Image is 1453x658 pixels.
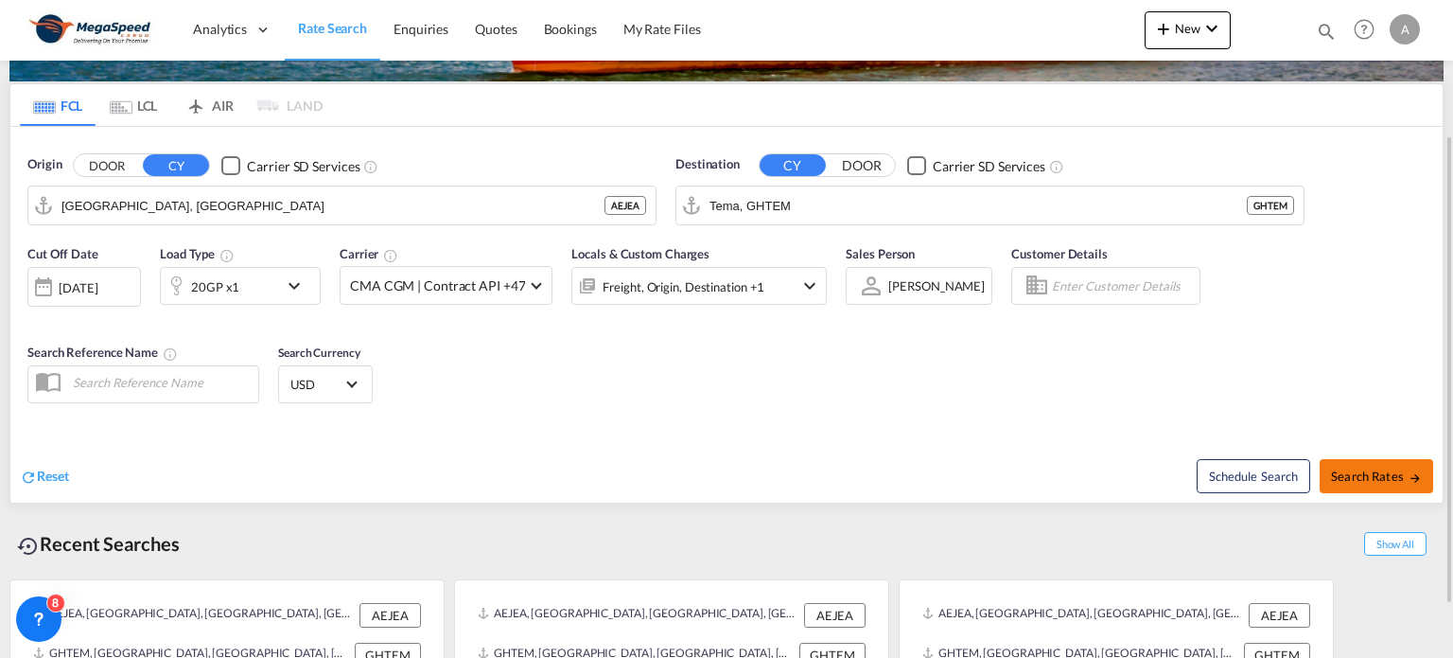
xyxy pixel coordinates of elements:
[760,154,826,176] button: CY
[160,267,321,305] div: 20GP x1icon-chevron-down
[74,155,140,177] button: DOOR
[28,9,156,51] img: ad002ba0aea611eda5429768204679d3.JPG
[20,84,96,126] md-tab-item: FCL
[63,368,258,397] input: Search Reference Name
[27,246,98,261] span: Cut Off Date
[221,155,359,175] md-checkbox: Checkbox No Ink
[37,468,69,484] span: Reset
[59,279,97,296] div: [DATE]
[283,275,315,297] md-icon: icon-chevron-down
[27,267,141,307] div: [DATE]
[290,376,343,393] span: USD
[28,187,656,224] md-input-container: Jebel Ali, AEJEA
[247,157,359,176] div: Carrier SD Services
[17,535,40,558] md-icon: icon-backup-restore
[1152,21,1223,36] span: New
[171,84,247,126] md-tab-item: AIR
[1348,13,1380,45] span: Help
[1197,459,1310,493] button: Note: By default Schedule search will only considerorigin ports, destination ports and cut off da...
[383,248,398,263] md-icon: The selected Trucker/Carrierwill be displayed in the rate results If the rates are from another f...
[1152,17,1175,40] md-icon: icon-plus 400-fg
[478,603,799,628] div: AEJEA, Jebel Ali, United Arab Emirates, Middle East, Middle East
[1049,159,1064,174] md-icon: Unchecked: Search for CY (Container Yard) services for all selected carriers.Checked : Search for...
[14,559,80,630] iframe: Chat
[888,278,985,293] div: [PERSON_NAME]
[20,469,37,486] md-icon: icon-refresh
[160,246,235,261] span: Load Type
[340,246,398,261] span: Carrier
[571,267,827,305] div: Freight Origin Destination Factory Stuffingicon-chevron-down
[604,196,646,215] div: AEJEA
[61,191,604,220] input: Search by Port
[1364,532,1427,556] span: Show All
[143,154,209,176] button: CY
[1145,11,1231,49] button: icon-plus 400-fgNewicon-chevron-down
[1200,17,1223,40] md-icon: icon-chevron-down
[1052,272,1194,300] input: Enter Customer Details
[289,370,362,398] md-select: Select Currency: $ USDUnited States Dollar
[1390,14,1420,44] div: A
[363,159,378,174] md-icon: Unchecked: Search for CY (Container Yard) services for all selected carriers.Checked : Search for...
[9,523,187,565] div: Recent Searches
[350,276,525,295] span: CMA CGM | Contract API +47
[278,346,360,360] span: Search Currency
[184,95,207,109] md-icon: icon-airplane
[933,157,1045,176] div: Carrier SD Services
[1316,21,1337,49] div: icon-magnify
[475,21,516,37] span: Quotes
[829,155,895,177] button: DOOR
[571,246,709,261] span: Locals & Custom Charges
[675,155,740,174] span: Destination
[1348,13,1390,47] div: Help
[33,603,355,628] div: AEJEA, Jebel Ali, United Arab Emirates, Middle East, Middle East
[1249,603,1310,628] div: AEJEA
[1316,21,1337,42] md-icon: icon-magnify
[798,275,821,297] md-icon: icon-chevron-down
[20,467,69,488] div: icon-refreshReset
[1247,196,1294,215] div: GHTEM
[163,347,178,362] md-icon: Your search will be saved by the below given name
[623,21,701,37] span: My Rate Files
[1320,459,1433,493] button: Search Ratesicon-arrow-right
[219,248,235,263] md-icon: icon-information-outline
[804,603,866,628] div: AEJEA
[544,21,597,37] span: Bookings
[27,155,61,174] span: Origin
[1011,246,1107,261] span: Customer Details
[27,345,178,360] span: Search Reference Name
[1331,469,1422,484] span: Search Rates
[907,155,1045,175] md-checkbox: Checkbox No Ink
[676,187,1304,224] md-input-container: Tema, GHTEM
[846,246,915,261] span: Sales Person
[96,84,171,126] md-tab-item: LCL
[922,603,1244,628] div: AEJEA, Jebel Ali, United Arab Emirates, Middle East, Middle East
[27,305,42,330] md-datepicker: Select
[20,84,323,126] md-pagination-wrapper: Use the left and right arrow keys to navigate between tabs
[191,274,239,300] div: 20GP x1
[193,20,247,39] span: Analytics
[886,273,987,300] md-select: Sales Person: Avinash D'souza
[394,21,448,37] span: Enquiries
[10,127,1443,502] div: Origin DOOR CY Checkbox No InkUnchecked: Search for CY (Container Yard) services for all selected...
[359,603,421,628] div: AEJEA
[298,20,367,36] span: Rate Search
[603,274,764,300] div: Freight Origin Destination Factory Stuffing
[1409,471,1422,485] md-icon: icon-arrow-right
[709,191,1247,220] input: Search by Port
